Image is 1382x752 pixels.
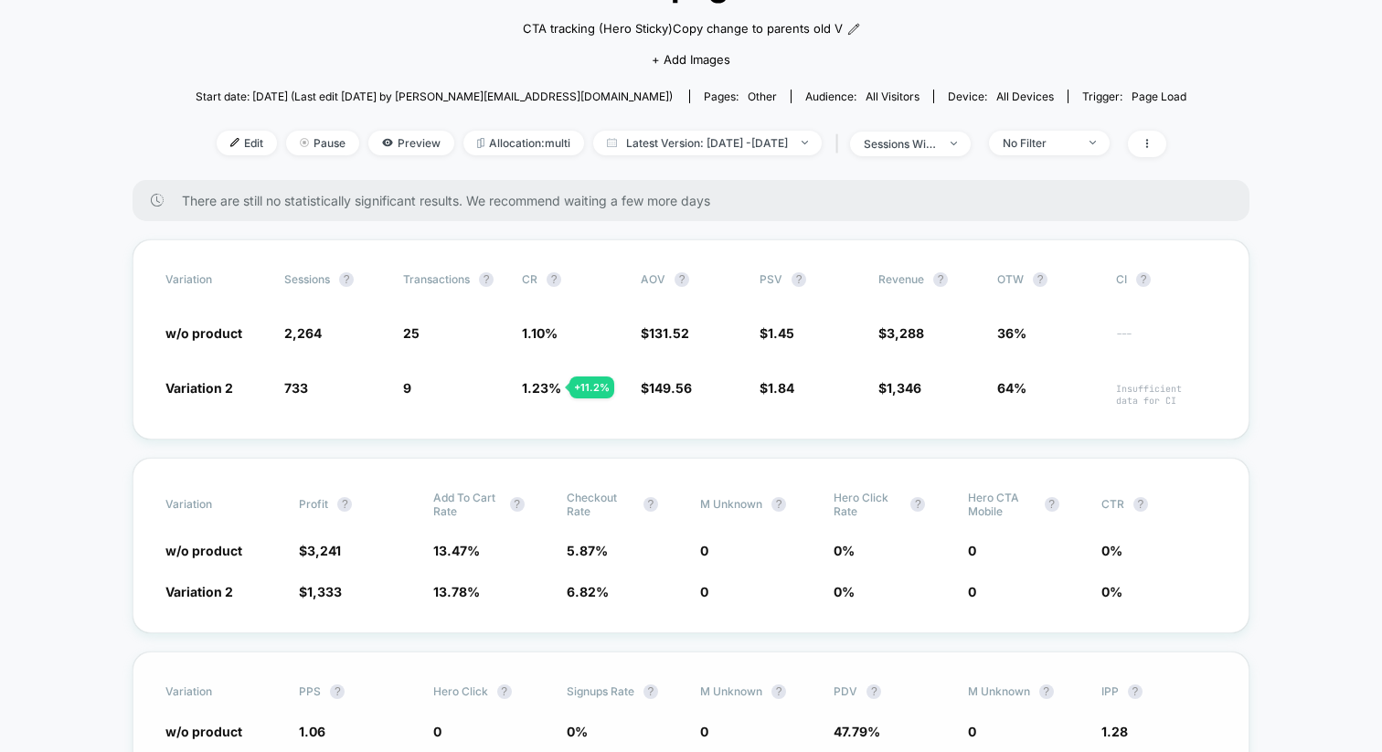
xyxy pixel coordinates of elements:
[641,325,689,341] span: $
[641,272,665,286] span: AOV
[1101,684,1119,698] span: IPP
[802,141,808,144] img: end
[547,272,561,287] button: ?
[700,584,708,599] span: 0
[700,543,708,558] span: 0
[1039,684,1054,699] button: ?
[497,684,512,699] button: ?
[339,272,354,287] button: ?
[477,138,484,148] img: rebalance
[834,724,880,739] span: 47.79 %
[643,497,658,512] button: ?
[522,380,561,396] span: 1.23 %
[593,131,822,155] span: Latest Version: [DATE] - [DATE]
[834,684,857,698] span: PDV
[510,497,525,512] button: ?
[182,193,1213,208] span: There are still no statistically significant results. We recommend waiting a few more days
[704,90,777,103] div: Pages:
[1116,383,1217,407] span: Insufficient data for CI
[1116,328,1217,342] span: ---
[1101,724,1128,739] span: 1.28
[196,90,673,103] span: Start date: [DATE] (Last edit [DATE] by [PERSON_NAME][EMAIL_ADDRESS][DOMAIN_NAME])
[165,272,266,287] span: Variation
[330,684,345,699] button: ?
[768,380,794,396] span: 1.84
[1090,141,1096,144] img: end
[997,380,1026,396] span: 64%
[887,325,924,341] span: 3,288
[933,90,1068,103] span: Device:
[834,543,855,558] span: 0 %
[864,137,937,151] div: sessions with impression
[567,584,609,599] span: 6.82 %
[299,543,341,558] span: $
[567,684,634,698] span: Signups Rate
[1132,90,1186,103] span: Page Load
[878,272,924,286] span: Revenue
[433,491,501,518] span: Add To Cart Rate
[522,325,558,341] span: 1.10 %
[299,584,342,599] span: $
[933,272,948,287] button: ?
[878,380,921,396] span: $
[792,272,806,287] button: ?
[1133,497,1148,512] button: ?
[523,20,843,38] span: CTA tracking (Hero Sticky)Copy change to parents old V
[217,131,277,155] span: Edit
[1136,272,1151,287] button: ?
[771,497,786,512] button: ?
[968,543,976,558] span: 0
[569,376,614,398] div: + 11.2 %
[165,724,242,739] span: w/o product
[1101,584,1122,599] span: 0 %
[951,142,957,145] img: end
[433,724,441,739] span: 0
[567,491,634,518] span: Checkout Rate
[649,325,689,341] span: 131.52
[866,684,881,699] button: ?
[968,724,976,739] span: 0
[165,684,266,699] span: Variation
[700,497,762,511] span: M Unknown
[403,272,470,286] span: Transactions
[834,584,855,599] span: 0 %
[368,131,454,155] span: Preview
[997,325,1026,341] span: 36%
[968,491,1036,518] span: Hero CTA mobile
[1082,90,1186,103] div: Trigger:
[1045,497,1059,512] button: ?
[760,380,794,396] span: $
[567,724,588,739] span: 0 %
[284,272,330,286] span: Sessions
[567,543,608,558] span: 5.87 %
[878,325,924,341] span: $
[968,684,1030,698] span: M Unknown
[887,380,921,396] span: 1,346
[1033,272,1047,287] button: ?
[700,724,708,739] span: 0
[652,52,730,67] span: + Add Images
[433,684,488,698] span: Hero click
[284,380,308,396] span: 733
[1116,272,1217,287] span: CI
[649,380,692,396] span: 149.56
[910,497,925,512] button: ?
[300,138,309,147] img: end
[284,325,322,341] span: 2,264
[643,684,658,699] button: ?
[307,543,341,558] span: 3,241
[771,684,786,699] button: ?
[165,325,242,341] span: w/o product
[997,272,1098,287] span: OTW
[1101,497,1124,511] span: CTR
[760,272,782,286] span: PSV
[403,380,411,396] span: 9
[768,325,794,341] span: 1.45
[403,325,420,341] span: 25
[337,497,352,512] button: ?
[479,272,494,287] button: ?
[641,380,692,396] span: $
[299,684,321,698] span: PPS
[834,491,901,518] span: Hero click rate
[522,272,537,286] span: CR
